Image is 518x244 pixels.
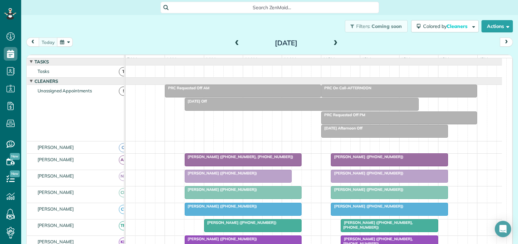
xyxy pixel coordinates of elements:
[119,87,128,96] span: !
[423,23,470,29] span: Colored by
[184,99,207,104] span: [DATE] Off
[36,157,75,162] span: [PERSON_NAME]
[282,57,297,62] span: 11am
[119,188,128,197] span: CM
[481,20,513,32] button: Actions
[321,86,372,90] span: PRC On Call-AFTERNOON
[119,155,128,165] span: AR
[243,39,329,47] h2: [DATE]
[184,154,294,159] span: [PERSON_NAME] ([PHONE_NUMBER], [PHONE_NUMBER])
[340,220,413,230] span: [PERSON_NAME] ([PHONE_NUMBER], [PHONE_NUMBER])
[33,78,59,84] span: Cleaners
[184,187,257,192] span: [PERSON_NAME] ([PHONE_NUMBER])
[447,23,468,29] span: Cleaners
[411,20,479,32] button: Colored byCleaners
[119,221,128,230] span: TM
[39,37,58,47] button: today
[119,205,128,214] span: CT
[356,23,370,29] span: Filters:
[119,172,128,181] span: ND
[360,57,372,62] span: 1pm
[331,171,404,176] span: [PERSON_NAME] ([PHONE_NUMBER])
[165,57,178,62] span: 8am
[321,126,363,131] span: [DATE] Afternoon Off
[36,88,93,93] span: Unassigned Appointments
[321,57,336,62] span: 12pm
[36,223,75,228] span: [PERSON_NAME]
[321,112,366,117] span: PRC Requested Off PM
[10,170,20,177] span: New
[500,37,513,47] button: next
[400,57,411,62] span: 2pm
[331,154,404,159] span: [PERSON_NAME] ([PHONE_NUMBER])
[438,57,450,62] span: 3pm
[165,86,210,90] span: PRC Requested Off AM
[478,57,490,62] span: 4pm
[119,67,128,76] span: T
[36,173,75,179] span: [PERSON_NAME]
[36,144,75,150] span: [PERSON_NAME]
[331,204,404,209] span: [PERSON_NAME] ([PHONE_NUMBER])
[372,23,402,29] span: Coming soon
[36,189,75,195] span: [PERSON_NAME]
[204,57,217,62] span: 9am
[184,204,257,209] span: [PERSON_NAME] ([PHONE_NUMBER])
[204,220,277,225] span: [PERSON_NAME] ([PHONE_NUMBER])
[184,171,257,176] span: [PERSON_NAME] ([PHONE_NUMBER])
[36,68,51,74] span: Tasks
[26,37,39,47] button: prev
[33,59,50,64] span: Tasks
[36,206,75,212] span: [PERSON_NAME]
[495,221,511,237] div: Open Intercom Messenger
[126,57,138,62] span: 7am
[331,187,404,192] span: [PERSON_NAME] ([PHONE_NUMBER])
[119,143,128,152] span: CJ
[10,153,20,160] span: New
[243,57,258,62] span: 10am
[184,237,257,241] span: [PERSON_NAME] ([PHONE_NUMBER])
